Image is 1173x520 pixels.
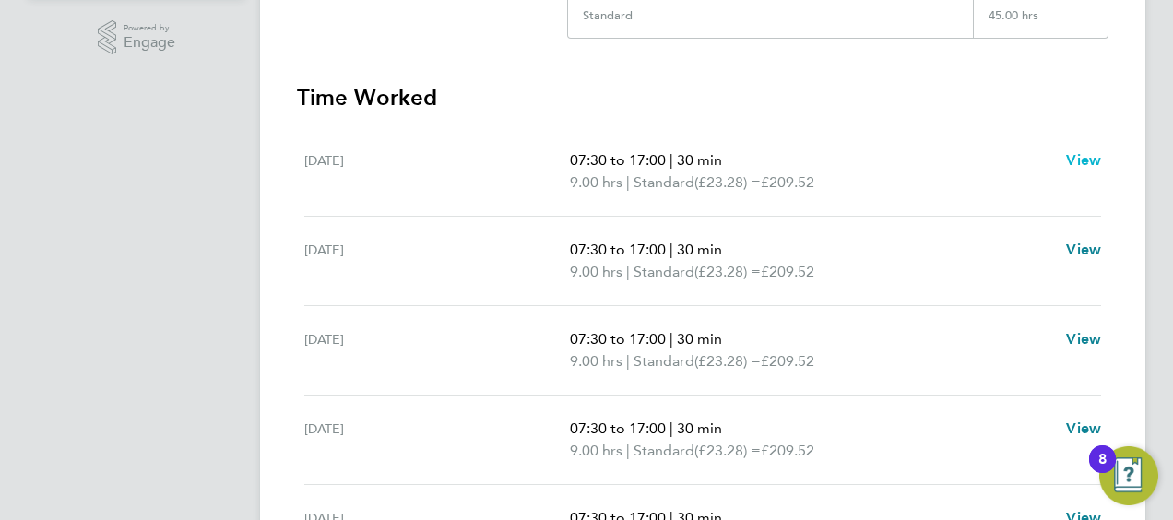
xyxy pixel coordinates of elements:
[761,442,814,459] span: £209.52
[1066,418,1101,440] a: View
[634,261,694,283] span: Standard
[761,352,814,370] span: £209.52
[634,440,694,462] span: Standard
[1066,149,1101,171] a: View
[1099,446,1158,505] button: Open Resource Center, 8 new notifications
[570,151,666,169] span: 07:30 to 17:00
[694,442,761,459] span: (£23.28) =
[304,418,570,462] div: [DATE]
[761,173,814,191] span: £209.52
[1066,241,1101,258] span: View
[98,20,176,55] a: Powered byEngage
[304,149,570,194] div: [DATE]
[1066,420,1101,437] span: View
[626,173,630,191] span: |
[626,263,630,280] span: |
[694,173,761,191] span: (£23.28) =
[304,239,570,283] div: [DATE]
[677,151,722,169] span: 30 min
[297,83,1108,112] h3: Time Worked
[570,173,622,191] span: 9.00 hrs
[124,35,175,51] span: Engage
[634,171,694,194] span: Standard
[583,8,633,23] div: Standard
[1098,459,1107,483] div: 8
[1066,239,1101,261] a: View
[677,241,722,258] span: 30 min
[570,420,666,437] span: 07:30 to 17:00
[570,352,622,370] span: 9.00 hrs
[570,442,622,459] span: 9.00 hrs
[669,241,673,258] span: |
[669,151,673,169] span: |
[669,330,673,348] span: |
[669,420,673,437] span: |
[634,350,694,372] span: Standard
[1066,151,1101,169] span: View
[626,442,630,459] span: |
[694,263,761,280] span: (£23.28) =
[677,420,722,437] span: 30 min
[1066,328,1101,350] a: View
[304,328,570,372] div: [DATE]
[1066,330,1101,348] span: View
[677,330,722,348] span: 30 min
[761,263,814,280] span: £209.52
[570,241,666,258] span: 07:30 to 17:00
[124,20,175,36] span: Powered by
[570,330,666,348] span: 07:30 to 17:00
[973,8,1108,38] div: 45.00 hrs
[694,352,761,370] span: (£23.28) =
[626,352,630,370] span: |
[570,263,622,280] span: 9.00 hrs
